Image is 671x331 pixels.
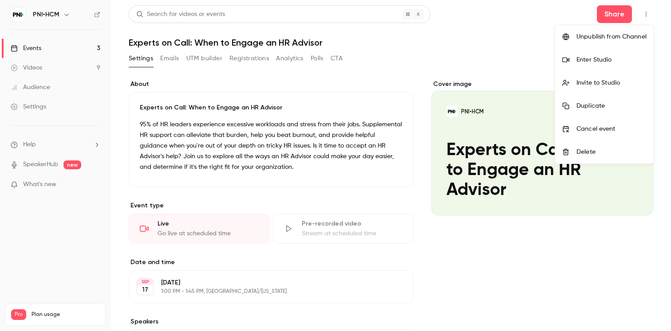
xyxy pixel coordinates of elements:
[576,78,647,87] div: Invite to Studio
[576,125,647,133] div: Cancel event
[576,101,647,110] div: Duplicate
[576,32,647,41] div: Unpublish from Channel
[576,148,647,156] div: Delete
[576,55,647,64] div: Enter Studio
